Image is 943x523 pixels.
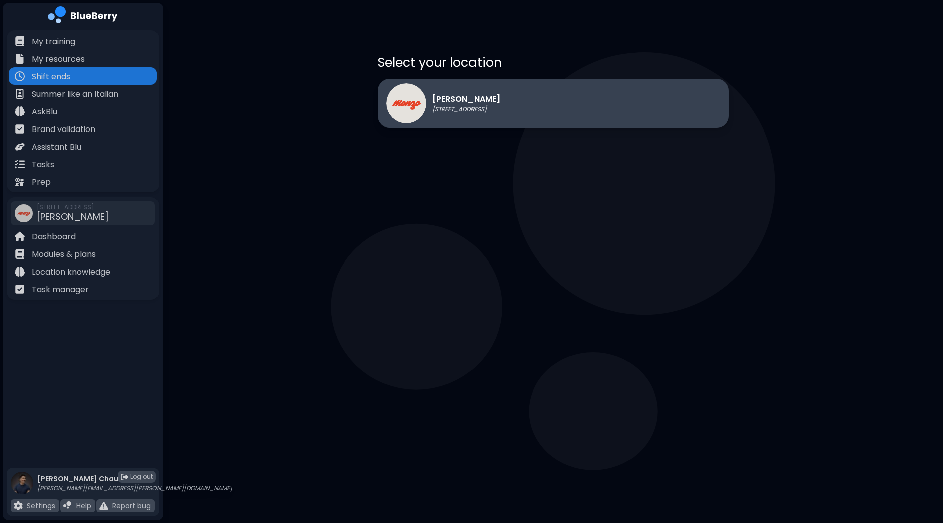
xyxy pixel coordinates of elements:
[27,501,55,510] p: Settings
[11,472,33,504] img: profile photo
[32,106,57,118] p: AskBlu
[32,71,70,83] p: Shift ends
[378,54,729,71] p: Select your location
[15,267,25,277] img: file icon
[15,231,25,241] img: file icon
[37,484,232,492] p: [PERSON_NAME][EMAIL_ADDRESS][PERSON_NAME][DOMAIN_NAME]
[15,159,25,169] img: file icon
[32,53,85,65] p: My resources
[99,501,108,510] img: file icon
[432,105,500,113] p: [STREET_ADDRESS]
[15,284,25,294] img: file icon
[32,36,75,48] p: My training
[32,231,76,243] p: Dashboard
[63,501,72,510] img: file icon
[37,203,109,211] span: [STREET_ADDRESS]
[37,210,109,223] span: [PERSON_NAME]
[32,176,51,188] p: Prep
[37,474,232,483] p: [PERSON_NAME] Chau
[15,124,25,134] img: file icon
[15,106,25,116] img: file icon
[15,36,25,46] img: file icon
[32,159,54,171] p: Tasks
[15,142,25,152] img: file icon
[32,248,96,260] p: Modules & plans
[32,141,81,153] p: Assistant Blu
[15,249,25,259] img: file icon
[76,501,91,510] p: Help
[130,473,153,481] span: Log out
[121,473,128,481] img: logout
[15,204,33,222] img: company thumbnail
[432,93,500,105] p: [PERSON_NAME]
[32,266,110,278] p: Location knowledge
[32,88,118,100] p: Summer like an Italian
[386,83,426,123] img: Monzo logo
[15,71,25,81] img: file icon
[48,6,118,27] img: company logo
[15,89,25,99] img: file icon
[15,54,25,64] img: file icon
[14,501,23,510] img: file icon
[32,123,95,136] p: Brand validation
[112,501,151,510] p: Report bug
[32,284,89,296] p: Task manager
[15,177,25,187] img: file icon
